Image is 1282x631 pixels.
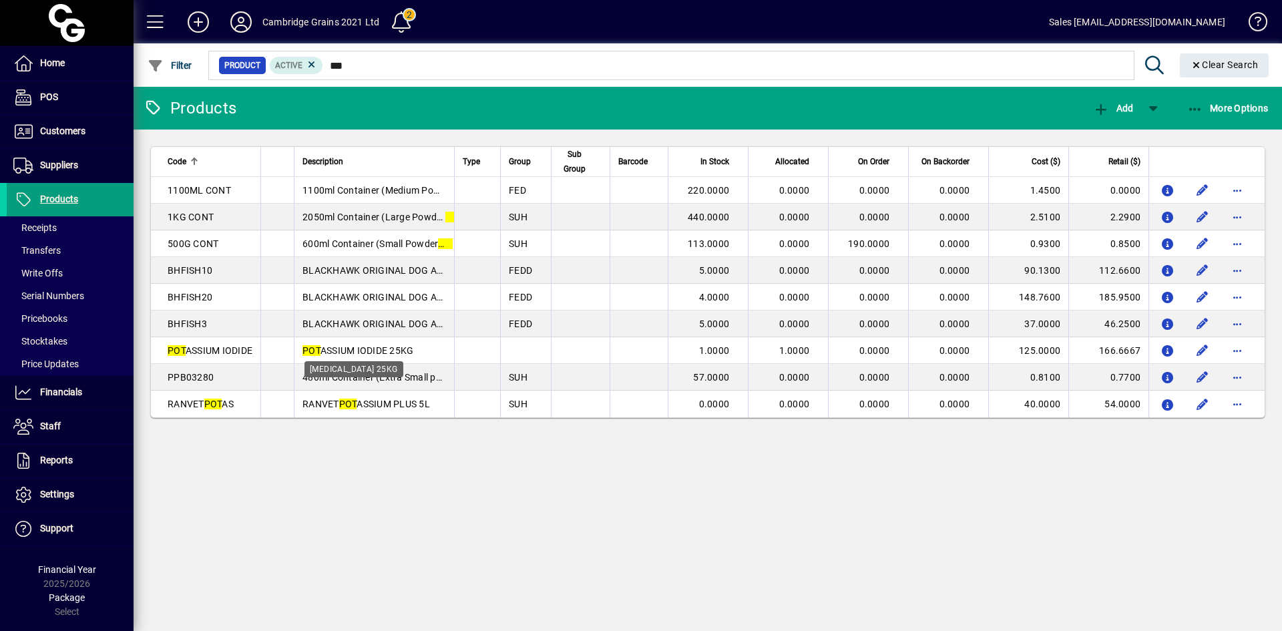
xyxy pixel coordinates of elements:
[40,421,61,431] span: Staff
[302,345,413,356] span: ASSIUM IODIDE 25KG
[148,60,192,71] span: Filter
[837,154,901,169] div: On Order
[1227,367,1248,388] button: More options
[13,268,63,278] span: Write Offs
[7,149,134,182] a: Suppliers
[40,57,65,68] span: Home
[939,345,970,356] span: 0.0000
[560,147,602,176] div: Sub Group
[509,238,527,249] span: SUH
[700,154,729,169] span: In Stock
[1068,177,1148,204] td: 0.0000
[204,399,222,409] em: POT
[859,319,890,329] span: 0.0000
[1227,206,1248,228] button: More options
[779,372,810,383] span: 0.0000
[168,212,214,222] span: 1KG CONT
[509,372,527,383] span: SUH
[302,154,446,169] div: Description
[302,292,552,302] span: BLACKHAWK ORIGINAL DOG ADULT FISH & ATO 20KG
[779,212,810,222] span: 0.0000
[168,185,231,196] span: 1100ML CONT
[859,185,890,196] span: 0.0000
[699,345,730,356] span: 1.0000
[302,399,430,409] span: RANVET ASSIUM PLUS 5L
[699,399,730,409] span: 0.0000
[1090,96,1136,120] button: Add
[1192,286,1213,308] button: Edit
[1192,313,1213,335] button: Edit
[339,399,357,409] em: POT
[1191,59,1259,70] span: Clear Search
[1068,391,1148,417] td: 54.0000
[509,265,532,276] span: FEDD
[168,238,218,249] span: 500G CONT
[270,57,323,74] mat-chip: Activation Status: Active
[168,154,252,169] div: Code
[1192,393,1213,415] button: Edit
[7,239,134,262] a: Transfers
[1227,260,1248,281] button: More options
[7,478,134,511] a: Settings
[688,238,729,249] span: 113.0000
[168,372,214,383] span: PPB03280
[13,222,57,233] span: Receipts
[1068,284,1148,310] td: 185.9500
[7,284,134,307] a: Serial Numbers
[1227,233,1248,254] button: More options
[40,455,73,465] span: Reports
[509,185,526,196] span: FED
[509,212,527,222] span: SUH
[560,147,590,176] span: Sub Group
[40,523,73,534] span: Support
[7,47,134,80] a: Home
[38,564,96,575] span: Financial Year
[302,345,320,356] em: POT
[1227,286,1248,308] button: More options
[688,212,729,222] span: 440.0000
[848,238,889,249] span: 190.0000
[304,361,403,377] div: [MEDICAL_DATA] 25KG
[1068,364,1148,391] td: 0.7700
[988,391,1068,417] td: 40.0000
[302,372,481,383] span: 480ml Container (Extra Small powder )
[859,399,890,409] span: 0.0000
[988,177,1068,204] td: 1.4500
[939,372,970,383] span: 0.0000
[699,292,730,302] span: 4.0000
[168,345,186,356] em: POT
[917,154,982,169] div: On Backorder
[1068,230,1148,257] td: 0.8500
[7,307,134,330] a: Pricebooks
[463,154,480,169] span: Type
[7,353,134,375] a: Price Updates
[939,292,970,302] span: 0.0000
[1192,233,1213,254] button: Edit
[144,97,236,119] div: Products
[1068,204,1148,230] td: 2.2900
[676,154,741,169] div: In Stock
[1192,260,1213,281] button: Edit
[463,154,492,169] div: Type
[779,265,810,276] span: 0.0000
[168,265,212,276] span: BHFISH10
[921,154,970,169] span: On Backorder
[779,238,810,249] span: 0.0000
[302,319,546,329] span: BLACKHAWK ORIGINAL DOG ADULT FISH & ATO 3KG
[302,212,463,222] span: 2050ml Container (Large Powder )
[699,319,730,329] span: 5.0000
[509,154,543,169] div: Group
[509,292,532,302] span: FEDD
[40,387,82,397] span: Financials
[988,230,1068,257] td: 0.9300
[1239,3,1265,46] a: Knowledge Base
[7,444,134,477] a: Reports
[779,292,810,302] span: 0.0000
[509,399,527,409] span: SUH
[699,265,730,276] span: 5.0000
[49,592,85,603] span: Package
[1192,340,1213,361] button: Edit
[779,345,810,356] span: 1.0000
[40,160,78,170] span: Suppliers
[7,330,134,353] a: Stocktakes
